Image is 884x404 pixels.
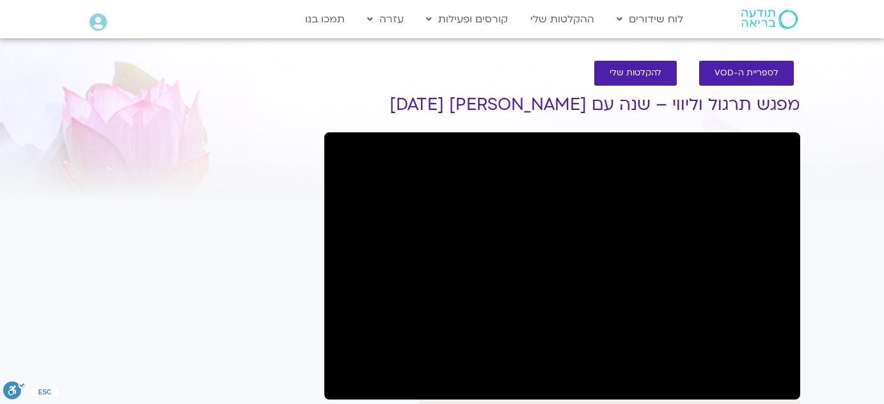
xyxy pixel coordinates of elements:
span: להקלטות שלי [610,68,661,78]
a: תמכו בנו [299,7,351,31]
a: ההקלטות שלי [524,7,601,31]
h1: מפגש תרגול וליווי – שנה עם [PERSON_NAME] [DATE] [324,95,800,114]
a: עזרה [361,7,410,31]
a: קורסים ופעילות [420,7,514,31]
img: תודעה בריאה [741,10,798,29]
a: להקלטות שלי [594,61,677,86]
a: לספריית ה-VOD [699,61,794,86]
span: לספריית ה-VOD [714,68,778,78]
a: לוח שידורים [610,7,690,31]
